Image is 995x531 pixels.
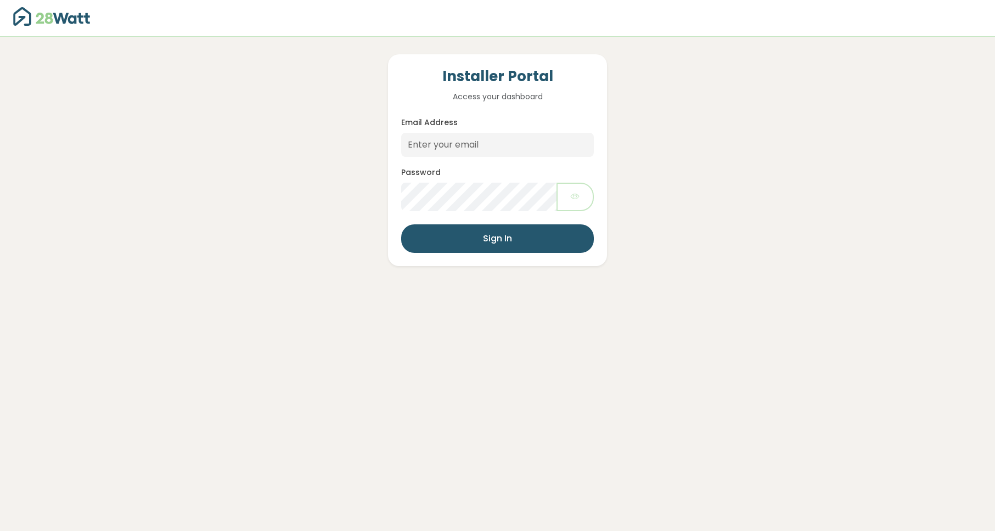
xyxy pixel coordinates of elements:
label: Email Address [401,117,458,128]
h4: Installer Portal [401,67,594,86]
input: Enter your email [401,133,594,157]
img: 28Watt [13,7,90,26]
label: Password [401,167,441,178]
button: Sign In [401,224,594,253]
p: Access your dashboard [401,91,594,103]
